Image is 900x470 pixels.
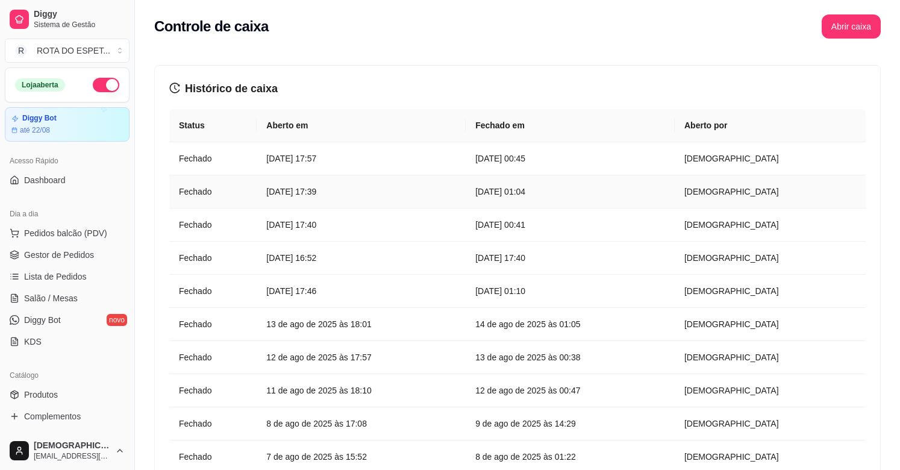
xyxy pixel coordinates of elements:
button: [DEMOGRAPHIC_DATA][EMAIL_ADDRESS][DOMAIN_NAME] [5,436,130,465]
article: 8 de ago de 2025 às 01:22 [475,450,665,463]
article: Fechado [179,284,247,298]
div: Catálogo [5,366,130,385]
span: [EMAIL_ADDRESS][DOMAIN_NAME] [34,451,110,461]
span: Sistema de Gestão [34,20,125,30]
td: [DEMOGRAPHIC_DATA] [675,275,866,308]
span: Salão / Mesas [24,292,78,304]
button: Alterar Status [93,78,119,92]
div: ROTA DO ESPET ... [37,45,110,57]
article: [DATE] 17:57 [266,152,456,165]
article: [DATE] 16:52 [266,251,456,265]
article: [DATE] 00:45 [475,152,665,165]
article: Fechado [179,384,247,397]
button: Select a team [5,39,130,63]
article: 12 de ago de 2025 às 17:57 [266,351,456,364]
article: 8 de ago de 2025 às 17:08 [266,417,456,430]
span: Gestor de Pedidos [24,249,94,261]
td: [DEMOGRAPHIC_DATA] [675,242,866,275]
button: Abrir caixa [822,14,881,39]
td: [DEMOGRAPHIC_DATA] [675,308,866,341]
article: [DATE] 17:46 [266,284,456,298]
article: Fechado [179,318,247,331]
article: 14 de ago de 2025 às 01:05 [475,318,665,331]
td: [DEMOGRAPHIC_DATA] [675,208,866,242]
a: Produtos [5,385,130,404]
span: history [169,83,180,93]
article: Fechado [179,152,247,165]
a: Diggy Botnovo [5,310,130,330]
h2: Controle de caixa [154,17,269,36]
article: [DATE] 01:04 [475,185,665,198]
article: Fechado [179,351,247,364]
article: 9 de ago de 2025 às 14:29 [475,417,665,430]
span: Lista de Pedidos [24,271,87,283]
article: [DATE] 00:41 [475,218,665,231]
article: 12 de ago de 2025 às 00:47 [475,384,665,397]
article: Fechado [179,251,247,265]
a: Lista de Pedidos [5,267,130,286]
span: Dashboard [24,174,66,186]
h3: Histórico de caixa [169,80,866,97]
span: [DEMOGRAPHIC_DATA] [34,440,110,451]
article: 7 de ago de 2025 às 15:52 [266,450,456,463]
a: Diggy Botaté 22/08 [5,107,130,142]
span: R [15,45,27,57]
div: Dia a dia [5,204,130,224]
article: [DATE] 17:40 [475,251,665,265]
article: 11 de ago de 2025 às 18:10 [266,384,456,397]
article: Fechado [179,417,247,430]
span: Produtos [24,389,58,401]
a: Dashboard [5,171,130,190]
a: Gestor de Pedidos [5,245,130,265]
span: KDS [24,336,42,348]
article: Fechado [179,450,247,463]
article: Fechado [179,218,247,231]
span: Diggy [34,9,125,20]
th: Aberto por [675,109,866,142]
article: Fechado [179,185,247,198]
a: DiggySistema de Gestão [5,5,130,34]
span: Diggy Bot [24,314,61,326]
a: KDS [5,332,130,351]
td: [DEMOGRAPHIC_DATA] [675,407,866,440]
td: [DEMOGRAPHIC_DATA] [675,142,866,175]
div: Acesso Rápido [5,151,130,171]
article: [DATE] 01:10 [475,284,665,298]
td: [DEMOGRAPHIC_DATA] [675,175,866,208]
td: [DEMOGRAPHIC_DATA] [675,374,866,407]
span: Pedidos balcão (PDV) [24,227,107,239]
th: Aberto em [257,109,466,142]
a: Salão / Mesas [5,289,130,308]
span: Complementos [24,410,81,422]
article: até 22/08 [20,125,50,135]
th: Status [169,109,257,142]
article: 13 de ago de 2025 às 00:38 [475,351,665,364]
a: Complementos [5,407,130,426]
article: [DATE] 17:40 [266,218,456,231]
article: [DATE] 17:39 [266,185,456,198]
article: Diggy Bot [22,114,57,123]
td: [DEMOGRAPHIC_DATA] [675,341,866,374]
th: Fechado em [466,109,675,142]
article: 13 de ago de 2025 às 18:01 [266,318,456,331]
button: Pedidos balcão (PDV) [5,224,130,243]
div: Loja aberta [15,78,65,92]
